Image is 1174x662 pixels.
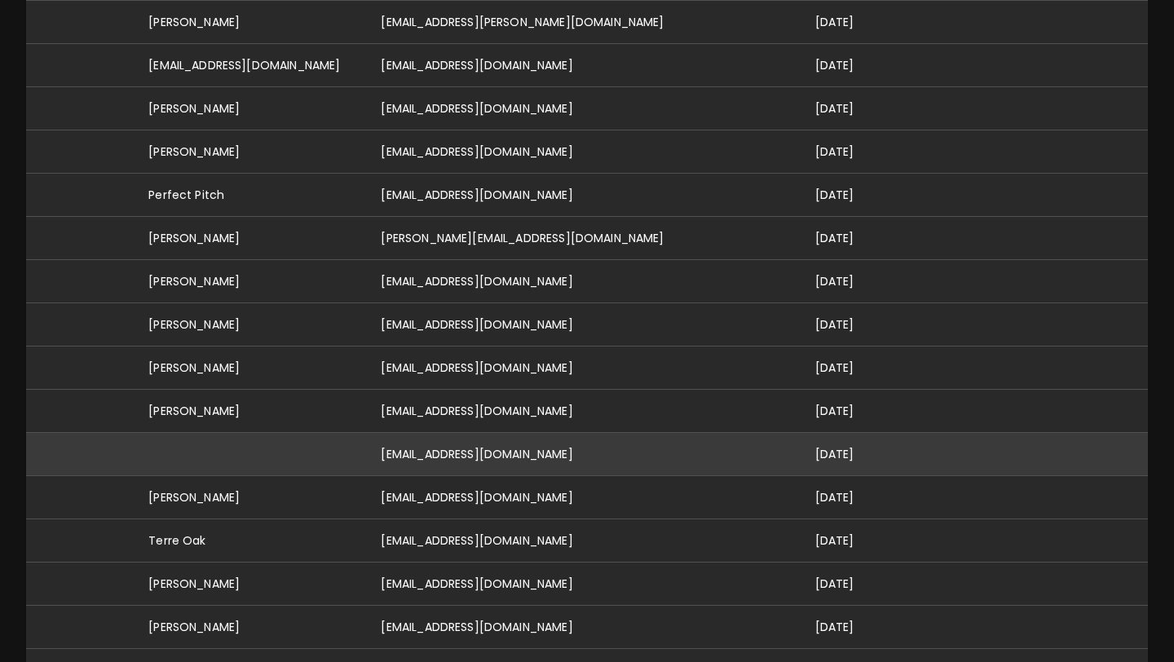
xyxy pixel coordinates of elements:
[368,1,801,44] td: [EMAIL_ADDRESS][PERSON_NAME][DOMAIN_NAME]
[135,260,368,303] td: [PERSON_NAME]
[135,606,368,649] td: [PERSON_NAME]
[368,217,801,260] td: [PERSON_NAME][EMAIL_ADDRESS][DOMAIN_NAME]
[135,390,368,433] td: [PERSON_NAME]
[368,87,801,130] td: [EMAIL_ADDRESS][DOMAIN_NAME]
[368,44,801,87] td: [EMAIL_ADDRESS][DOMAIN_NAME]
[135,346,368,390] td: [PERSON_NAME]
[802,217,899,260] td: [DATE]
[135,476,368,519] td: [PERSON_NAME]
[368,519,801,563] td: [EMAIL_ADDRESS][DOMAIN_NAME]
[802,260,899,303] td: [DATE]
[135,303,368,346] td: [PERSON_NAME]
[135,44,368,87] td: [EMAIL_ADDRESS][DOMAIN_NAME]
[802,346,899,390] td: [DATE]
[135,563,368,606] td: [PERSON_NAME]
[802,519,899,563] td: [DATE]
[368,390,801,433] td: [EMAIL_ADDRESS][DOMAIN_NAME]
[368,346,801,390] td: [EMAIL_ADDRESS][DOMAIN_NAME]
[368,563,801,606] td: [EMAIL_ADDRESS][DOMAIN_NAME]
[802,390,899,433] td: [DATE]
[368,174,801,217] td: [EMAIL_ADDRESS][DOMAIN_NAME]
[368,303,801,346] td: [EMAIL_ADDRESS][DOMAIN_NAME]
[802,87,899,130] td: [DATE]
[135,87,368,130] td: [PERSON_NAME]
[802,563,899,606] td: [DATE]
[802,1,899,44] td: [DATE]
[368,433,801,476] td: [EMAIL_ADDRESS][DOMAIN_NAME]
[135,1,368,44] td: [PERSON_NAME]
[368,476,801,519] td: [EMAIL_ADDRESS][DOMAIN_NAME]
[802,433,899,476] td: [DATE]
[135,130,368,174] td: [PERSON_NAME]
[802,606,899,649] td: [DATE]
[368,130,801,174] td: [EMAIL_ADDRESS][DOMAIN_NAME]
[135,217,368,260] td: [PERSON_NAME]
[802,130,899,174] td: [DATE]
[802,174,899,217] td: [DATE]
[802,303,899,346] td: [DATE]
[802,44,899,87] td: [DATE]
[368,606,801,649] td: [EMAIL_ADDRESS][DOMAIN_NAME]
[135,174,368,217] td: Perfect Pitch
[368,260,801,303] td: [EMAIL_ADDRESS][DOMAIN_NAME]
[802,476,899,519] td: [DATE]
[135,519,368,563] td: Terre Oak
